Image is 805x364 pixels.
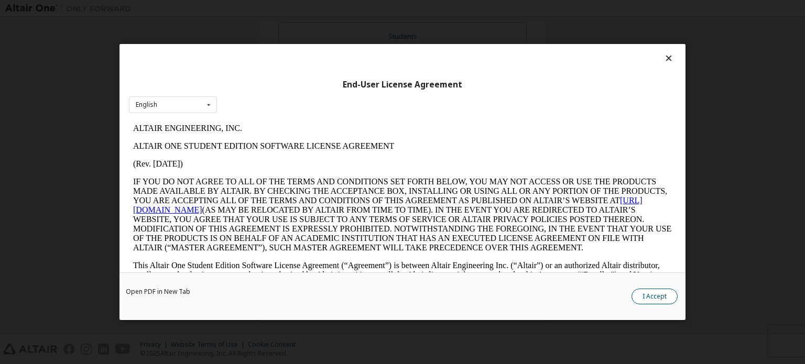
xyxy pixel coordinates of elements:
[136,102,157,108] div: English
[4,40,543,49] p: (Rev. [DATE])
[129,80,676,90] div: End-User License Agreement
[4,22,543,31] p: ALTAIR ONE STUDENT EDITION SOFTWARE LICENSE AGREEMENT
[126,289,190,295] a: Open PDF in New Tab
[4,58,543,133] p: IF YOU DO NOT AGREE TO ALL OF THE TERMS AND CONDITIONS SET FORTH BELOW, YOU MAY NOT ACCESS OR USE...
[4,4,543,14] p: ALTAIR ENGINEERING, INC.
[4,141,543,179] p: This Altair One Student Edition Software License Agreement (“Agreement”) is between Altair Engine...
[632,289,678,304] button: I Accept
[4,76,514,95] a: [URL][DOMAIN_NAME]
